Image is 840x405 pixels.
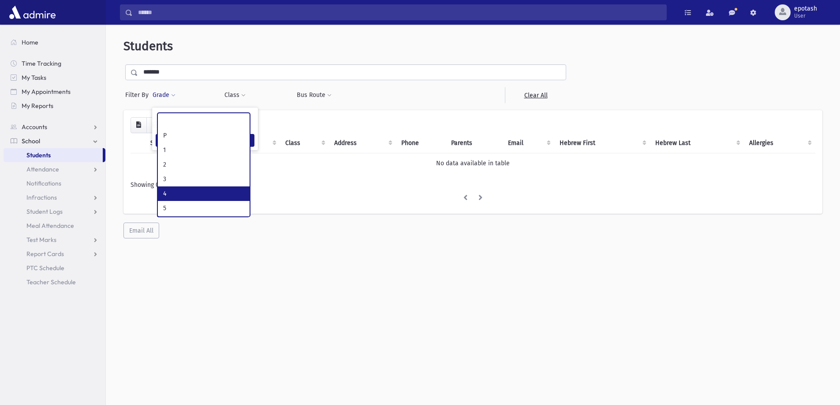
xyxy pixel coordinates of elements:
[505,87,566,103] a: Clear All
[26,250,64,258] span: Report Cards
[158,157,250,172] li: 2
[133,4,666,20] input: Search
[4,176,105,190] a: Notifications
[26,264,64,272] span: PTC Schedule
[4,219,105,233] a: Meal Attendance
[4,261,105,275] a: PTC Schedule
[26,151,51,159] span: Students
[156,134,254,147] button: Filter
[26,179,61,187] span: Notifications
[26,236,56,244] span: Test Marks
[4,204,105,219] a: Student Logs
[158,172,250,186] li: 3
[158,143,250,157] li: 1
[131,180,815,189] div: Showing 0 to 0 of 0 entries
[4,99,105,113] a: My Reports
[4,85,105,99] a: My Appointments
[4,190,105,204] a: Infractions
[4,162,105,176] a: Attendance
[158,216,250,230] li: 6
[22,74,46,82] span: My Tasks
[296,87,332,103] button: Bus Route
[7,4,58,21] img: AdmirePro
[4,247,105,261] a: Report Cards
[4,148,103,162] a: Students
[125,90,152,100] span: Filter By
[794,5,817,12] span: epotash
[26,165,59,173] span: Attendance
[396,133,446,153] th: Phone
[22,88,71,96] span: My Appointments
[4,56,105,71] a: Time Tracking
[26,208,63,216] span: Student Logs
[145,133,212,153] th: Student: activate to sort column descending
[503,133,554,153] th: Email: activate to sort column ascending
[131,117,147,133] button: CSV
[446,133,503,153] th: Parents
[4,120,105,134] a: Accounts
[158,201,250,216] li: 5
[744,133,815,153] th: Allergies: activate to sort column ascending
[4,233,105,247] a: Test Marks
[146,117,164,133] button: Print
[280,133,329,153] th: Class: activate to sort column ascending
[4,71,105,85] a: My Tasks
[22,123,47,131] span: Accounts
[158,186,250,201] li: 4
[26,193,57,201] span: Infractions
[123,39,173,53] span: Students
[26,278,76,286] span: Teacher Schedule
[123,223,159,238] button: Email All
[4,275,105,289] a: Teacher Schedule
[22,59,61,67] span: Time Tracking
[224,87,246,103] button: Class
[152,87,176,103] button: Grade
[22,137,40,145] span: School
[329,133,396,153] th: Address: activate to sort column ascending
[22,102,53,110] span: My Reports
[131,153,815,173] td: No data available in table
[158,128,250,143] li: P
[4,35,105,49] a: Home
[4,134,105,148] a: School
[22,38,38,46] span: Home
[650,133,744,153] th: Hebrew Last: activate to sort column ascending
[554,133,650,153] th: Hebrew First: activate to sort column ascending
[794,12,817,19] span: User
[26,222,74,230] span: Meal Attendance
